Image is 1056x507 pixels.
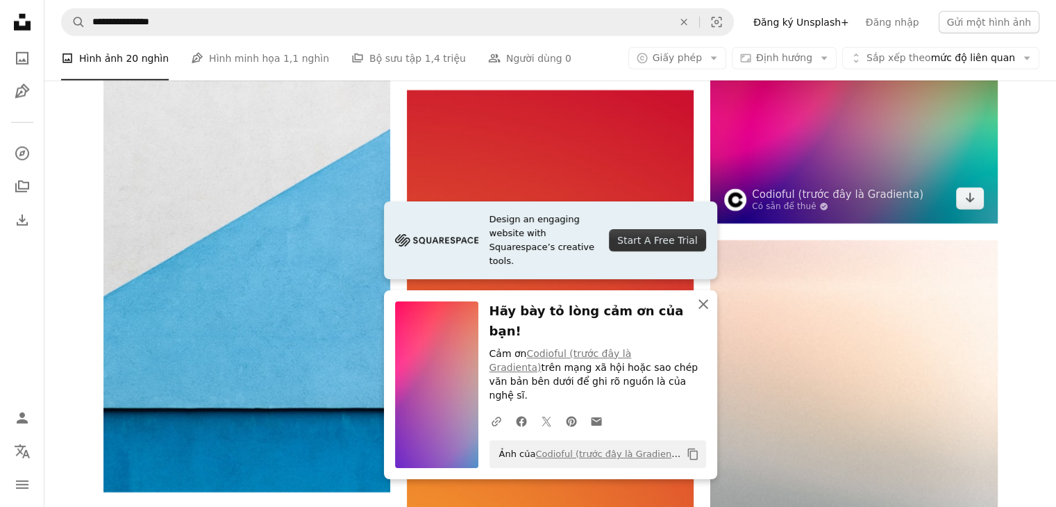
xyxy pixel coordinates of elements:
[628,47,726,69] button: Giấy phép
[842,47,1039,69] button: Sắp xếp theomức độ liên quan
[724,189,746,211] img: Đi đến hồ sơ của Codioful (trước đây là Gradienta)
[506,53,562,64] font: Người dùng
[62,9,85,35] button: Tìm kiếm trên Unsplash
[8,44,36,72] a: Hình ảnh
[8,173,36,201] a: Bộ sưu tập
[534,407,559,435] a: Chia sẻ nóTwitter
[489,213,598,268] span: Design an engaging website with Squarespace’s creative tools.
[756,52,812,63] font: Định hướng
[939,11,1040,33] button: Gửi một hình ảnh
[752,201,923,213] a: Có sẵn để thuê
[191,36,329,81] a: Hình minh họa 1,1 nghìn
[103,62,390,492] img: Thảm xanh và trắng
[8,404,36,432] a: Đăng nhập / Đăng ký
[489,348,527,359] font: Cảm ơn
[745,11,857,33] a: Đăng ký Unsplash+
[489,304,684,338] font: Hãy bày tỏ lòng cảm ơn của bạn!
[488,36,571,81] a: Người dùng 0
[931,52,1016,63] font: mức độ liên quan
[351,36,466,81] a: Bộ sưu tập 1,4 triệu
[559,407,584,435] a: Chia sẻ trên Pinterest
[535,449,684,459] a: Codioful (trước đây là Gradienta)
[369,53,421,64] font: Bộ sưu tập
[489,348,632,373] a: Codioful (trước đây là Gradienta)
[395,230,478,251] img: file-1705255347840-230a6ab5bca9image
[710,122,997,134] a: minh họa màu hồng và xanh
[509,407,534,435] a: Chia sẻ trên Facebook
[61,8,734,36] form: Tìm kiếm hình ảnh trên toàn bộ trang web
[710,449,997,461] a: một bức ảnh đen trắng về một con chim đang bay trên bầu trời
[8,438,36,465] button: Ngôn ngữ
[8,206,36,234] a: Lịch sử tải xuống
[8,8,36,39] a: Trang chủ — Unsplash
[8,78,36,106] a: Hình minh họa
[857,11,928,33] a: Đăng nhập
[384,201,717,279] a: Design an engaging website with Squarespace’s creative tools.Start A Free Trial
[489,362,698,401] font: trên mạng xã hội hoặc sao chép văn bản bên dưới để ghi rõ nguồn là của nghệ sĩ.
[956,188,984,210] a: Tải xuống
[669,9,699,35] button: Để xóa
[866,17,919,28] font: Đăng nhập
[653,52,702,63] font: Giấy phép
[866,52,931,63] font: Sắp xếp theo
[209,53,280,64] font: Hình minh họa
[710,33,997,224] img: minh họa màu hồng và xanh
[499,449,536,459] font: Ảnh của
[732,47,837,69] button: Định hướng
[700,9,733,35] button: Tìm kiếm hình ảnh
[752,188,923,201] font: Codioful (trước đây là Gradienta)
[103,270,390,283] a: Thảm xanh và trắng
[752,201,816,211] font: Có sẵn để thuê
[752,188,923,201] a: Codioful (trước đây là Gradienta)
[753,17,849,28] font: Đăng ký Unsplash+
[565,53,571,64] font: 0
[283,53,329,64] font: 1,1 nghìn
[947,17,1032,28] font: Gửi một hình ảnh
[609,229,705,251] div: Start A Free Trial
[681,442,705,466] button: Sao chép vào bảng tạm
[584,407,609,435] a: Chia sẻ qua email
[8,140,36,167] a: Khám phá
[8,471,36,499] button: Thực đơn
[425,53,466,64] font: 1,4 triệu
